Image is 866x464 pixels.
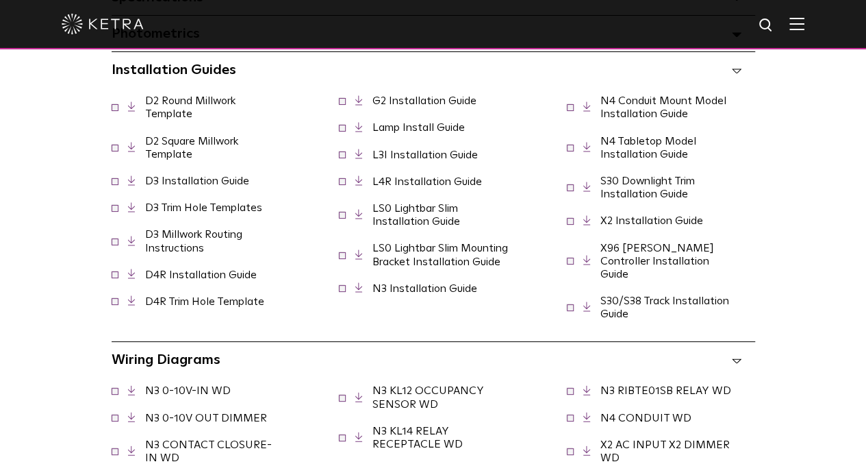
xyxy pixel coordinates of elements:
a: D4R Installation Guide [145,269,257,280]
a: D3 Installation Guide [145,175,249,186]
a: X2 AC INPUT X2 DIMMER WD [600,439,730,463]
a: Lamp Install Guide [372,122,465,133]
a: LS0 Lightbar Slim Installation Guide [372,203,460,227]
a: N3 Installation Guide [372,283,477,294]
a: D3 Trim Hole Templates [145,202,262,213]
a: N3 RIBTE01SB RELAY WD [600,385,731,396]
img: search icon [758,17,775,34]
a: N3 0-10V-IN WD [145,385,231,396]
a: D2 Square Millwork Template [145,136,238,160]
a: N3 CONTACT CLOSURE-IN WD [145,439,272,463]
span: Installation Guides [112,63,236,77]
a: G2 Installation Guide [372,95,476,106]
a: N4 Conduit Mount Model Installation Guide [600,95,726,119]
a: D3 Millwork Routing Instructions [145,229,242,253]
a: X2 Installation Guide [600,215,703,226]
a: L3I Installation Guide [372,149,478,160]
a: N3 KL12 OCCUPANCY SENSOR WD [372,385,484,409]
img: Hamburger%20Nav.svg [789,17,804,30]
a: LS0 Lightbar Slim Mounting Bracket Installation Guide [372,243,508,267]
a: S30 Downlight Trim Installation Guide [600,175,695,199]
a: D4R Trim Hole Template [145,296,264,307]
a: D2 Round Millwork Template [145,95,235,119]
a: L4R Installation Guide [372,176,482,187]
a: N4 Tabletop Model Installation Guide [600,136,696,160]
a: N4 CONDUIT WD [600,413,691,424]
img: ketra-logo-2019-white [62,14,144,34]
a: N3 0-10V OUT DIMMER [145,413,267,424]
a: X96 [PERSON_NAME] Controller Installation Guide [600,243,714,280]
span: Wiring Diagrams [112,353,220,367]
a: S30/S38 Track Installation Guide [600,295,729,319]
a: N3 KL14 RELAY RECEPTACLE WD [372,426,463,450]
